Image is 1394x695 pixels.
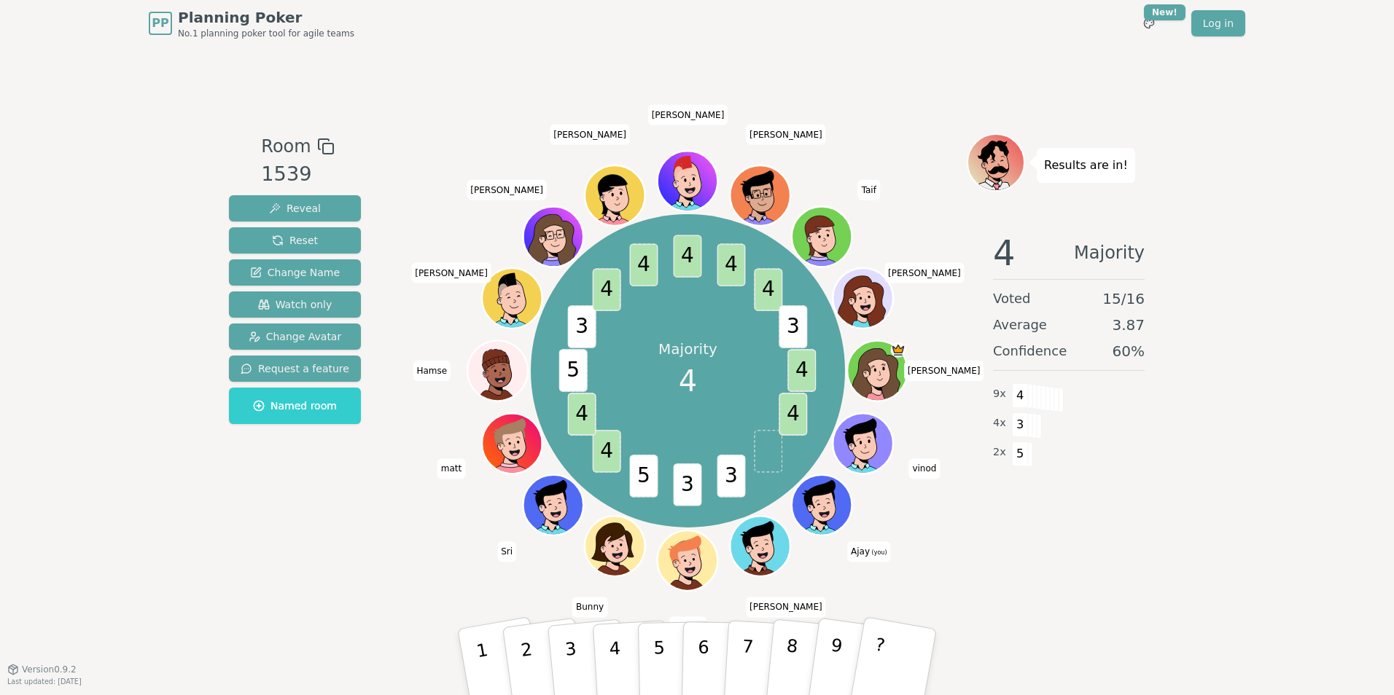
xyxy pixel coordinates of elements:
[272,233,318,248] span: Reset
[1044,155,1128,176] p: Results are in!
[847,541,891,562] span: Click to change your name
[1074,235,1145,270] span: Majority
[1012,441,1029,466] span: 5
[152,15,168,32] span: PP
[884,263,965,283] span: Click to change your name
[669,616,706,637] span: Click to change your name
[467,180,547,200] span: Click to change your name
[755,269,783,311] span: 4
[258,297,332,312] span: Watch only
[497,541,516,562] span: Click to change your name
[658,339,717,359] p: Majority
[229,259,361,286] button: Change Name
[229,388,361,424] button: Named room
[746,125,826,145] span: Click to change your name
[904,361,984,381] span: Click to change your name
[788,350,817,392] span: 4
[249,329,342,344] span: Change Avatar
[178,7,354,28] span: Planning Poker
[229,195,361,221] button: Reveal
[630,244,658,286] span: 4
[1102,288,1145,309] span: 15 / 16
[593,269,621,311] span: 4
[1012,412,1029,437] span: 3
[568,393,596,436] span: 4
[261,160,334,189] div: 1539
[229,356,361,382] button: Request a feature
[413,361,451,381] span: Click to change your name
[993,315,1047,335] span: Average
[229,323,361,350] button: Change Avatar
[1113,341,1145,361] span: 60 %
[261,133,311,160] span: Room
[253,398,337,413] span: Named room
[648,105,728,125] span: Click to change your name
[1191,10,1245,36] a: Log in
[993,415,1006,431] span: 4 x
[794,476,851,533] button: Click to change your avatar
[1012,383,1029,408] span: 4
[717,455,746,498] span: 3
[1136,10,1162,36] button: New!
[779,393,808,436] span: 4
[229,291,361,318] button: Watch only
[411,263,491,283] span: Click to change your name
[572,597,607,617] span: Click to change your name
[1112,315,1145,335] span: 3.87
[250,265,340,280] span: Change Name
[674,464,702,506] span: 3
[7,664,77,675] button: Version0.9.2
[149,7,354,39] a: PPPlanning PokerNo.1 planning poker tool for agile teams
[22,664,77,675] span: Version 0.9.2
[568,306,596,348] span: 3
[269,201,321,216] span: Reveal
[993,341,1067,361] span: Confidence
[993,235,1016,270] span: 4
[779,306,808,348] span: 3
[630,455,658,498] span: 5
[7,678,82,686] span: Last updated: [DATE]
[674,235,702,278] span: 4
[858,180,880,200] span: Click to change your name
[229,227,361,254] button: Reset
[870,549,887,556] span: (you)
[241,361,349,376] span: Request a feature
[1144,4,1185,20] div: New!
[993,288,1031,309] span: Voted
[993,444,1006,460] span: 2 x
[717,244,746,286] span: 4
[679,359,697,403] span: 4
[437,458,465,479] span: Click to change your name
[593,431,621,473] span: 4
[550,125,630,145] span: Click to change your name
[908,458,940,479] span: Click to change your name
[891,342,906,358] span: Ellen is the host
[746,597,826,617] span: Click to change your name
[559,350,588,392] span: 5
[178,28,354,39] span: No.1 planning poker tool for agile teams
[993,386,1006,402] span: 9 x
